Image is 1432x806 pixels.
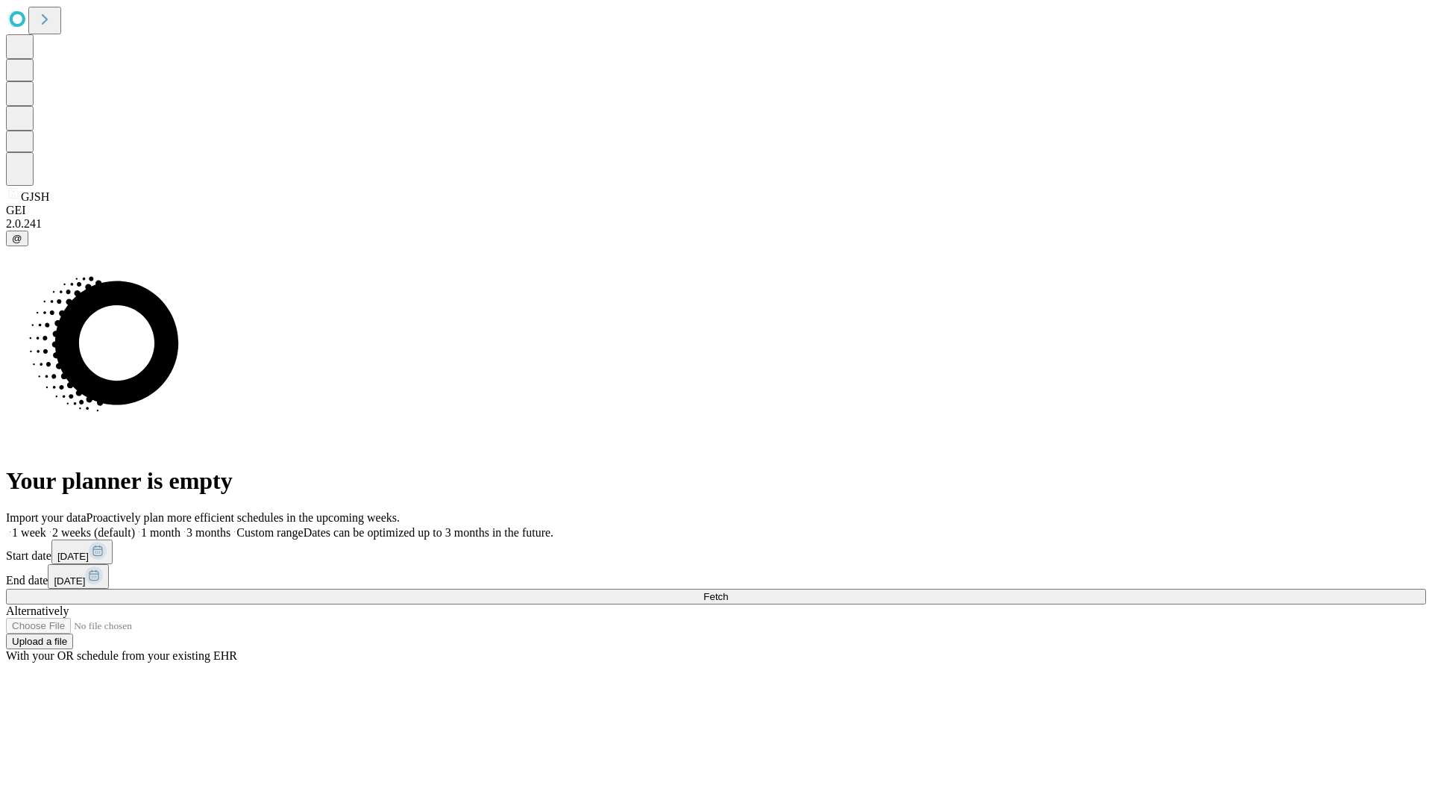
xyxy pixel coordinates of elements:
div: Start date [6,540,1426,564]
div: 2.0.241 [6,217,1426,231]
span: Alternatively [6,604,69,617]
button: Fetch [6,589,1426,604]
span: @ [12,233,22,244]
span: Dates can be optimized up to 3 months in the future. [304,526,553,539]
span: Proactively plan more efficient schedules in the upcoming weeks. [87,511,400,524]
span: GJSH [21,190,49,203]
span: Fetch [703,591,728,602]
h1: Your planner is empty [6,467,1426,495]
button: @ [6,231,28,246]
span: With your OR schedule from your existing EHR [6,649,237,662]
span: 3 months [186,526,230,539]
span: [DATE] [54,575,85,587]
button: Upload a file [6,634,73,649]
button: [DATE] [51,540,113,564]
span: Custom range [236,526,303,539]
div: GEI [6,204,1426,217]
span: 1 month [141,526,180,539]
span: [DATE] [57,551,89,562]
button: [DATE] [48,564,109,589]
span: 2 weeks (default) [52,526,135,539]
span: 1 week [12,526,46,539]
div: End date [6,564,1426,589]
span: Import your data [6,511,87,524]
